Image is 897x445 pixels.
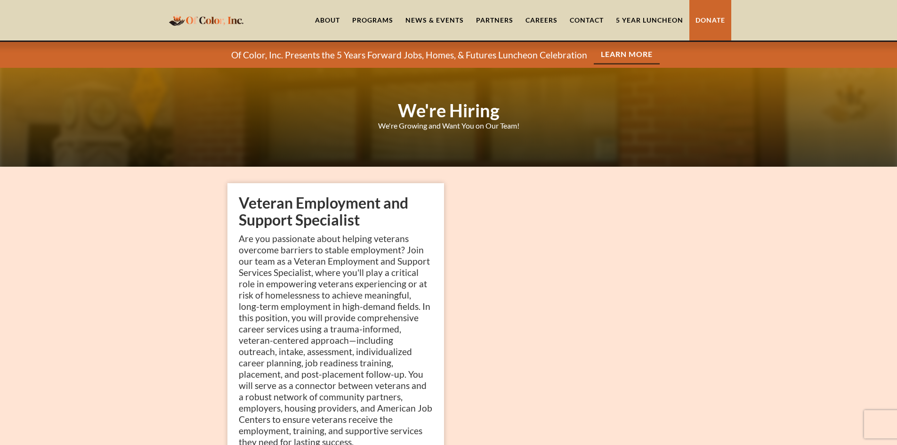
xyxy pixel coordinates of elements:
div: We're Growing and Want You on Our Team! [378,121,519,130]
div: Programs [352,16,393,25]
h2: Veteran Employment and Support Specialist [239,194,433,228]
a: Learn More [594,45,660,65]
a: home [166,9,246,31]
strong: We're Hiring [398,99,500,121]
p: Of Color, Inc. Presents the 5 Years Forward Jobs, Homes, & Futures Luncheon Celebration [231,49,587,61]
